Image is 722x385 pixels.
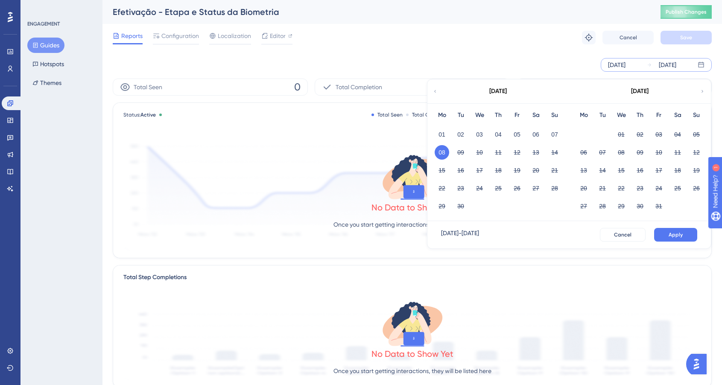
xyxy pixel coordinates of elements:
[631,86,649,96] div: [DATE]
[371,201,453,213] div: No Data to Show Yet
[371,111,403,118] div: Total Seen
[472,163,487,178] button: 17
[27,75,67,90] button: Themes
[453,163,468,178] button: 16
[453,127,468,142] button: 02
[510,127,524,142] button: 05
[121,31,143,41] span: Reports
[612,110,631,120] div: We
[652,127,666,142] button: 03
[336,82,382,92] span: Total Completion
[631,110,649,120] div: Th
[453,145,468,160] button: 09
[608,60,626,70] div: [DATE]
[666,9,707,15] span: Publish Changes
[576,199,591,213] button: 27
[470,110,489,120] div: We
[661,31,712,44] button: Save
[333,366,491,376] p: Once you start getting interactions, they will be listed here
[680,34,692,41] span: Save
[20,2,53,12] span: Need Help?
[491,145,506,160] button: 11
[453,181,468,195] button: 23
[633,163,647,178] button: 16
[547,145,562,160] button: 14
[620,34,637,41] span: Cancel
[614,181,628,195] button: 22
[27,20,60,27] div: ENGAGEMENT
[670,181,685,195] button: 25
[576,181,591,195] button: 20
[670,145,685,160] button: 11
[134,82,162,92] span: Total Seen
[491,127,506,142] button: 04
[529,163,543,178] button: 20
[510,181,524,195] button: 26
[489,110,508,120] div: Th
[652,181,666,195] button: 24
[652,199,666,213] button: 31
[670,127,685,142] button: 04
[491,181,506,195] button: 25
[633,127,647,142] button: 02
[435,163,449,178] button: 15
[529,181,543,195] button: 27
[435,145,449,160] button: 08
[574,110,593,120] div: Mo
[545,110,564,120] div: Su
[576,163,591,178] button: 13
[614,199,628,213] button: 29
[472,145,487,160] button: 10
[433,110,451,120] div: Mo
[595,181,610,195] button: 21
[614,231,631,238] span: Cancel
[689,145,704,160] button: 12
[614,145,628,160] button: 08
[27,56,69,72] button: Hotspots
[595,199,610,213] button: 28
[472,127,487,142] button: 03
[654,228,697,242] button: Apply
[294,80,301,94] span: 0
[652,145,666,160] button: 10
[526,110,545,120] div: Sa
[633,181,647,195] button: 23
[123,111,156,118] span: Status:
[576,145,591,160] button: 06
[123,272,187,283] div: Total Step Completions
[491,163,506,178] button: 18
[371,348,453,360] div: No Data to Show Yet
[529,145,543,160] button: 13
[547,181,562,195] button: 28
[652,163,666,178] button: 17
[687,110,706,120] div: Su
[595,163,610,178] button: 14
[547,163,562,178] button: 21
[333,219,491,230] p: Once you start getting interactions, they will be listed here
[670,163,685,178] button: 18
[270,31,286,41] span: Editor
[602,31,654,44] button: Cancel
[140,112,156,118] span: Active
[218,31,251,41] span: Localization
[659,60,676,70] div: [DATE]
[453,199,468,213] button: 30
[510,145,524,160] button: 12
[633,199,647,213] button: 30
[451,110,470,120] div: Tu
[113,6,639,18] div: Efetivação - Etapa e Status da Biometria
[689,163,704,178] button: 19
[529,127,543,142] button: 06
[614,127,628,142] button: 01
[593,110,612,120] div: Tu
[510,163,524,178] button: 19
[472,181,487,195] button: 24
[669,231,683,238] span: Apply
[633,145,647,160] button: 09
[595,145,610,160] button: 07
[489,86,507,96] div: [DATE]
[435,127,449,142] button: 01
[661,5,712,19] button: Publish Changes
[600,228,646,242] button: Cancel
